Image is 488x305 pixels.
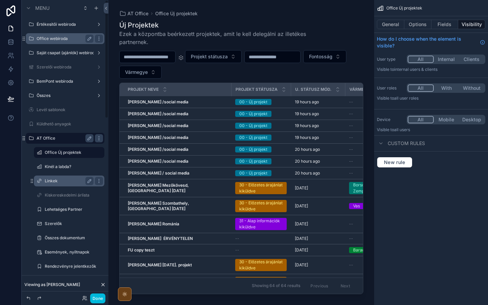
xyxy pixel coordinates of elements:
[434,84,459,92] button: With
[37,107,100,113] label: Levél sablonok
[37,50,94,56] label: Saját csapat (ajánlók) webiroda
[434,56,459,63] button: Internal
[24,282,80,287] span: Viewing as [PERSON_NAME]
[37,36,91,41] label: Office webiroda
[394,96,419,101] span: All user roles
[37,22,91,27] label: Értékesítői webiroda
[236,87,278,92] span: Projekt státusza
[45,264,100,269] label: Rendezvényre jelentkezők
[295,87,331,92] span: U. státusz mód.
[377,20,404,29] button: General
[45,249,100,255] label: Események, nyíltnapok
[377,36,485,49] a: How do I choose when the element is visible?
[394,67,438,72] span: Internal users & clients
[377,67,485,72] p: Visible to
[37,121,100,127] label: Küldhető anyagok
[35,5,49,12] span: Menu
[377,117,404,122] label: Device
[377,157,412,168] button: New rule
[45,207,100,212] label: Lehetséges Partner
[394,127,410,132] span: all users
[45,164,100,169] label: Kinél a labda?
[128,87,159,92] span: Projekt neve
[408,84,434,92] button: All
[377,96,485,101] p: Visible to
[377,85,404,91] label: User roles
[381,159,408,165] span: New rule
[459,116,484,123] button: Desktop
[377,127,485,133] p: Visible to
[349,87,372,92] span: Vármegye
[459,56,484,63] button: Clients
[37,136,91,141] label: AT Office
[386,5,422,11] span: Office Új projektek
[37,93,91,98] label: Összes
[45,221,100,226] label: Szerelők
[90,293,105,303] button: Done
[377,36,477,49] span: How do I choose when the element is visible?
[377,57,404,62] label: User type
[45,178,91,184] label: Linkek
[45,235,100,241] label: Összes dokumentum
[458,20,485,29] button: Visibility
[388,140,425,147] span: Custom rules
[37,64,91,70] label: Szerelői webiroda
[45,150,100,155] label: Office Új projektek
[431,20,459,29] button: Fields
[434,116,459,123] button: Mobile
[408,56,434,63] button: All
[37,79,91,84] label: BemPont webiroda
[45,192,100,198] label: Kiskereskedelmi árlista
[459,84,484,92] button: Without
[252,283,300,289] span: Showing 64 of 64 results
[404,20,431,29] button: Options
[408,116,434,123] button: All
